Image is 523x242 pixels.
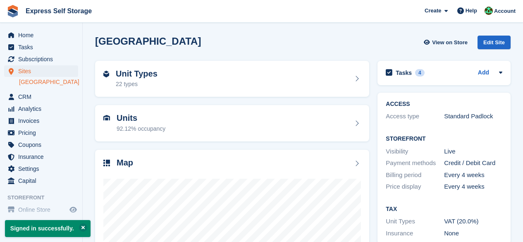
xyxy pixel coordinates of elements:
[18,65,68,77] span: Sites
[444,158,502,168] div: Credit / Debit Card
[444,147,502,156] div: Live
[386,229,444,238] div: Insurance
[386,170,444,180] div: Billing period
[103,160,110,166] img: map-icn-33ee37083ee616e46c38cad1a60f524a97daa1e2b2c8c0bc3eb3415660979fc1.svg
[4,175,78,187] a: menu
[386,206,502,213] h2: Tax
[444,112,502,121] div: Standard Padlock
[103,71,109,77] img: unit-type-icn-2b2737a686de81e16bb02015468b77c625bbabd49415b5ef34ead5e3b44a266d.svg
[444,229,502,238] div: None
[68,205,78,215] a: Preview store
[386,136,502,142] h2: Storefront
[18,151,68,163] span: Insurance
[116,80,158,89] div: 22 types
[18,204,68,216] span: Online Store
[117,113,165,123] h2: Units
[386,147,444,156] div: Visibility
[18,41,68,53] span: Tasks
[494,7,516,15] span: Account
[4,53,78,65] a: menu
[18,103,68,115] span: Analytics
[18,127,68,139] span: Pricing
[423,36,471,49] a: View on Store
[4,127,78,139] a: menu
[95,36,201,47] h2: [GEOGRAPHIC_DATA]
[4,91,78,103] a: menu
[4,139,78,151] a: menu
[4,29,78,41] a: menu
[444,217,502,226] div: VAT (20.0%)
[18,91,68,103] span: CRM
[95,61,369,97] a: Unit Types 22 types
[22,4,95,18] a: Express Self Storage
[18,29,68,41] span: Home
[4,115,78,127] a: menu
[4,163,78,175] a: menu
[116,69,158,79] h2: Unit Types
[95,105,369,141] a: Units 92.12% occupancy
[18,163,68,175] span: Settings
[396,69,412,77] h2: Tasks
[4,65,78,77] a: menu
[4,41,78,53] a: menu
[4,103,78,115] a: menu
[117,158,133,168] h2: Map
[485,7,493,15] img: Shakiyra Davis
[5,220,91,237] p: Signed in successfully.
[19,78,78,86] a: [GEOGRAPHIC_DATA]
[7,194,82,202] span: Storefront
[386,158,444,168] div: Payment methods
[4,204,78,216] a: menu
[386,112,444,121] div: Access type
[415,69,425,77] div: 4
[478,36,511,49] div: Edit Site
[478,68,489,78] a: Add
[103,115,110,121] img: unit-icn-7be61d7bf1b0ce9d3e12c5938cc71ed9869f7b940bace4675aadf7bd6d80202e.svg
[18,115,68,127] span: Invoices
[386,101,502,108] h2: ACCESS
[466,7,477,15] span: Help
[117,125,165,133] div: 92.12% occupancy
[478,36,511,53] a: Edit Site
[7,5,19,17] img: stora-icon-8386f47178a22dfd0bd8f6a31ec36ba5ce8667c1dd55bd0f319d3a0aa187defe.svg
[386,217,444,226] div: Unit Types
[18,139,68,151] span: Coupons
[4,151,78,163] a: menu
[432,38,468,47] span: View on Store
[444,182,502,192] div: Every 4 weeks
[18,53,68,65] span: Subscriptions
[18,175,68,187] span: Capital
[444,170,502,180] div: Every 4 weeks
[386,182,444,192] div: Price display
[425,7,441,15] span: Create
